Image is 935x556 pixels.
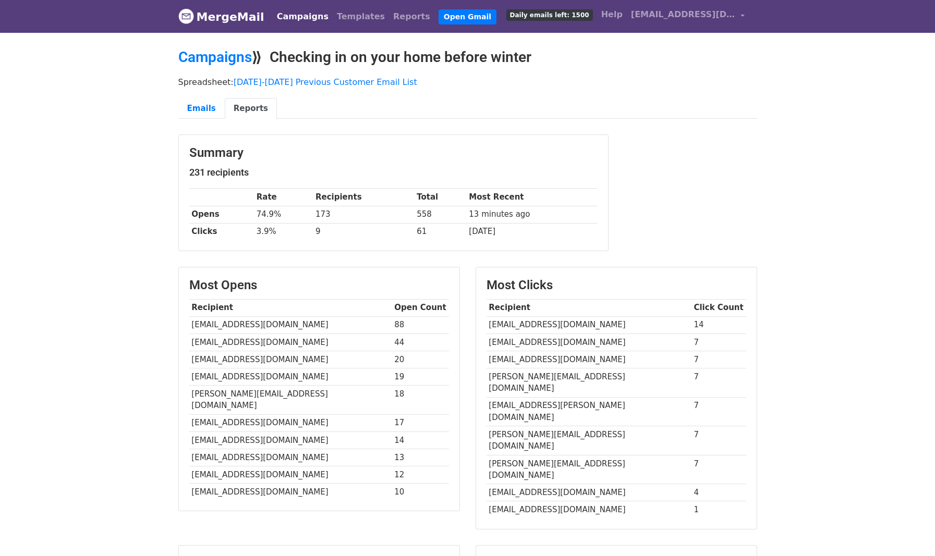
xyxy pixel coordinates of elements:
[414,223,466,240] td: 61
[392,484,449,501] td: 10
[487,278,746,293] h3: Most Clicks
[189,223,254,240] th: Clicks
[691,397,746,426] td: 7
[627,4,749,29] a: [EMAIL_ADDRESS][DOMAIN_NAME]
[691,455,746,484] td: 7
[254,223,313,240] td: 3.9%
[189,278,449,293] h3: Most Opens
[178,77,757,88] p: Spreadsheet:
[487,484,691,501] td: [EMAIL_ADDRESS][DOMAIN_NAME]
[487,333,691,351] td: [EMAIL_ADDRESS][DOMAIN_NAME]
[189,386,392,415] td: [PERSON_NAME][EMAIL_ADDRESS][DOMAIN_NAME]
[189,414,392,431] td: [EMAIL_ADDRESS][DOMAIN_NAME]
[189,449,392,466] td: [EMAIL_ADDRESS][DOMAIN_NAME]
[631,8,735,21] span: [EMAIL_ADDRESS][DOMAIN_NAME]
[225,98,277,119] a: Reports
[189,206,254,223] th: Opens
[178,8,194,24] img: MergeMail logo
[467,223,598,240] td: [DATE]
[392,466,449,483] td: 12
[392,351,449,368] td: 20
[178,48,757,66] h2: ⟫ Checking in on your home before winter
[502,4,597,25] a: Daily emails left: 1500
[392,316,449,333] td: 88
[487,501,691,518] td: [EMAIL_ADDRESS][DOMAIN_NAME]
[439,9,496,24] a: Open Gmail
[234,77,417,87] a: [DATE]-[DATE] Previous Customer Email List
[189,167,598,178] h5: 231 recipients
[178,48,252,66] a: Campaigns
[691,299,746,316] th: Click Count
[487,426,691,455] td: [PERSON_NAME][EMAIL_ADDRESS][DOMAIN_NAME]
[313,189,414,206] th: Recipients
[392,386,449,415] td: 18
[691,316,746,333] td: 14
[691,426,746,455] td: 7
[333,6,389,27] a: Templates
[178,6,264,28] a: MergeMail
[178,98,225,119] a: Emails
[392,449,449,466] td: 13
[691,333,746,351] td: 7
[487,397,691,426] td: [EMAIL_ADDRESS][PERSON_NAME][DOMAIN_NAME]
[392,414,449,431] td: 17
[189,333,392,351] td: [EMAIL_ADDRESS][DOMAIN_NAME]
[392,299,449,316] th: Open Count
[467,189,598,206] th: Most Recent
[392,368,449,385] td: 19
[487,351,691,368] td: [EMAIL_ADDRESS][DOMAIN_NAME]
[189,316,392,333] td: [EMAIL_ADDRESS][DOMAIN_NAME]
[254,189,313,206] th: Rate
[691,351,746,368] td: 7
[313,206,414,223] td: 173
[189,466,392,483] td: [EMAIL_ADDRESS][DOMAIN_NAME]
[392,431,449,449] td: 14
[487,455,691,484] td: [PERSON_NAME][EMAIL_ADDRESS][DOMAIN_NAME]
[414,189,466,206] th: Total
[506,9,593,21] span: Daily emails left: 1500
[313,223,414,240] td: 9
[392,333,449,351] td: 44
[189,484,392,501] td: [EMAIL_ADDRESS][DOMAIN_NAME]
[189,145,598,160] h3: Summary
[254,206,313,223] td: 74.9%
[273,6,333,27] a: Campaigns
[389,6,434,27] a: Reports
[691,501,746,518] td: 1
[691,484,746,501] td: 4
[189,299,392,316] th: Recipient
[487,368,691,397] td: [PERSON_NAME][EMAIL_ADDRESS][DOMAIN_NAME]
[691,368,746,397] td: 7
[597,4,627,25] a: Help
[189,351,392,368] td: [EMAIL_ADDRESS][DOMAIN_NAME]
[467,206,598,223] td: 13 minutes ago
[414,206,466,223] td: 558
[189,368,392,385] td: [EMAIL_ADDRESS][DOMAIN_NAME]
[487,299,691,316] th: Recipient
[189,431,392,449] td: [EMAIL_ADDRESS][DOMAIN_NAME]
[487,316,691,333] td: [EMAIL_ADDRESS][DOMAIN_NAME]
